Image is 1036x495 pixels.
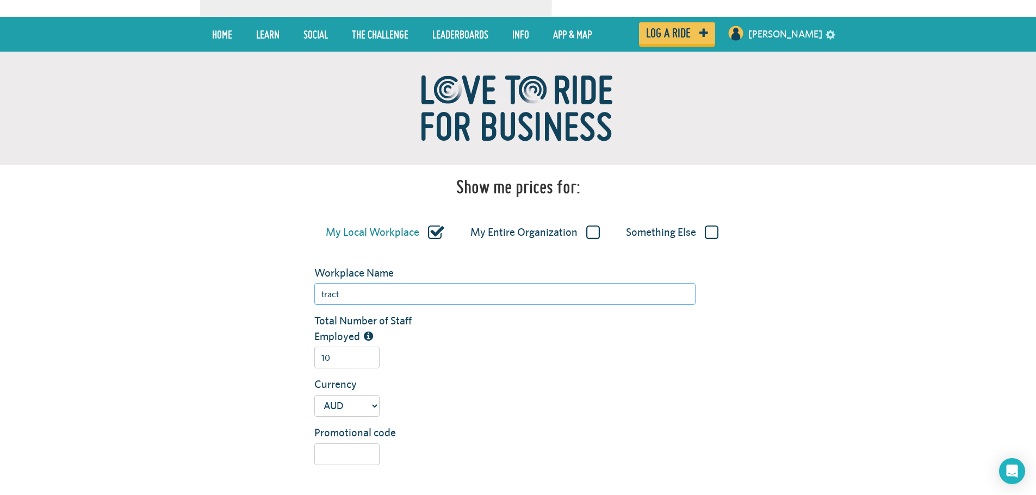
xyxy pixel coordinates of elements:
[204,21,240,48] a: Home
[344,21,417,48] a: The Challenge
[826,29,835,39] a: settings drop down toggle
[306,313,439,344] label: Total Number of Staff Employed
[364,331,373,342] i: The total number of people employed by this organization/workplace, including part time staff.
[470,225,600,240] label: My Entire Organization
[626,225,718,240] label: Something Else
[545,21,600,48] a: App & Map
[727,24,745,42] img: User profile image
[326,225,444,240] label: My Local Workplace
[306,265,439,281] label: Workplace Name
[248,21,288,48] a: LEARN
[382,52,654,165] img: ltr_for_biz-e6001c5fe4d5a622ce57f6846a52a92b55b8f49da94d543b329e0189dcabf444.png
[306,425,439,441] label: Promotional code
[639,22,715,44] a: Log a ride
[646,28,691,38] span: Log a ride
[306,377,439,392] label: Currency
[424,21,497,48] a: Leaderboards
[456,176,580,198] h1: Show me prices for:
[999,458,1025,484] div: Open Intercom Messenger
[504,21,537,48] a: Info
[295,21,336,48] a: Social
[748,21,822,47] a: [PERSON_NAME]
